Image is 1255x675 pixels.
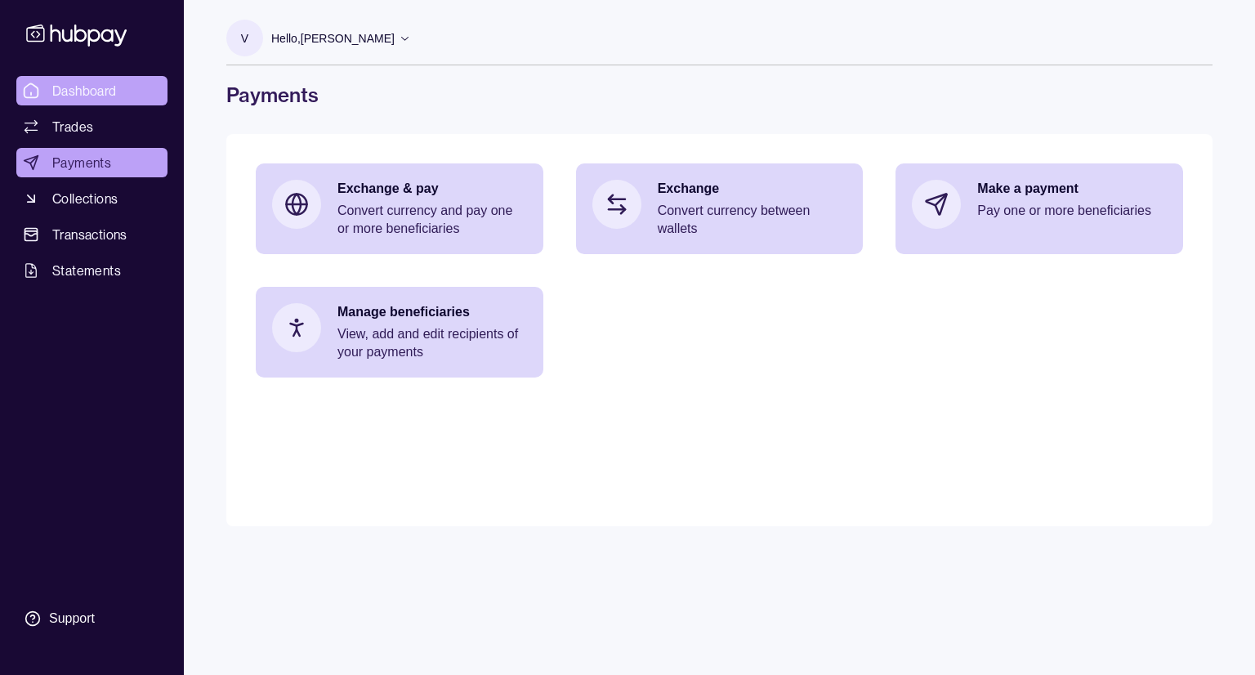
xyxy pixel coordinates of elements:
a: Statements [16,256,167,285]
p: Convert currency and pay one or more beneficiaries [337,202,527,238]
a: Exchange & payConvert currency and pay one or more beneficiaries [256,163,543,254]
p: Manage beneficiaries [337,303,527,321]
a: Trades [16,112,167,141]
a: ExchangeConvert currency between wallets [576,163,864,254]
a: Transactions [16,220,167,249]
a: Make a paymentPay one or more beneficiaries [895,163,1183,245]
p: Make a payment [977,180,1167,198]
p: Exchange & pay [337,180,527,198]
p: Hello, [PERSON_NAME] [271,29,395,47]
p: View, add and edit recipients of your payments [337,325,527,361]
span: Trades [52,117,93,136]
span: Dashboard [52,81,117,101]
a: Manage beneficiariesView, add and edit recipients of your payments [256,287,543,378]
p: Exchange [658,180,847,198]
a: Dashboard [16,76,167,105]
span: Transactions [52,225,127,244]
span: Payments [52,153,111,172]
a: Support [16,601,167,636]
span: Statements [52,261,121,280]
div: Support [49,610,95,628]
span: Collections [52,189,118,208]
h1: Payments [226,82,1213,108]
a: Payments [16,148,167,177]
p: V [241,29,248,47]
p: Convert currency between wallets [658,202,847,238]
p: Pay one or more beneficiaries [977,202,1167,220]
a: Collections [16,184,167,213]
